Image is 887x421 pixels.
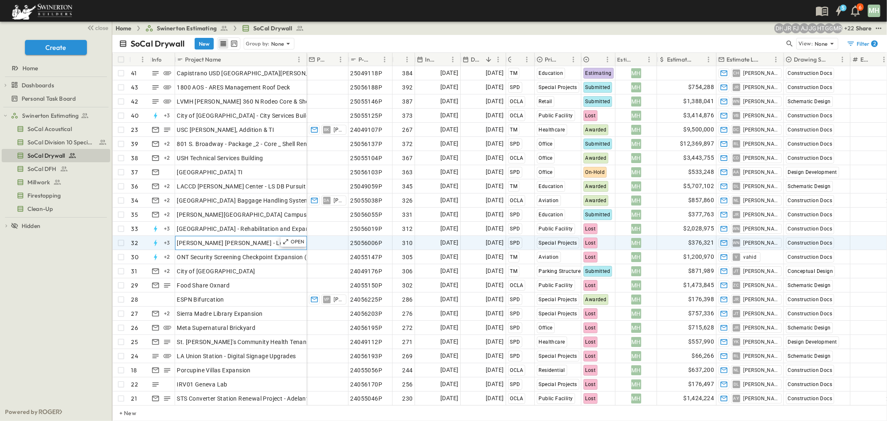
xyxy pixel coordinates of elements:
[162,153,172,163] div: + 2
[794,55,827,64] p: Drawing Status
[402,83,413,92] span: 392
[402,168,413,176] span: 363
[177,69,327,77] span: Capistrano USD [GEOGRAPHIC_DATA][PERSON_NAME]
[510,183,518,189] span: TM
[177,83,290,92] span: 1800 AOS - ARES Management Roof Deck
[744,98,778,105] span: [PERSON_NAME]
[539,113,573,119] span: Public Facility
[631,167,641,177] div: MH
[631,125,641,135] div: MH
[27,165,57,173] span: SoCal DFH
[859,4,862,11] p: 6
[131,126,138,134] p: 23
[510,84,520,90] span: SPD
[131,38,185,50] p: SoCal Drywall
[177,225,321,233] span: [GEOGRAPHIC_DATA] - Rehabilitation and Expansion
[22,64,38,72] span: Home
[493,54,503,64] button: Menu
[402,54,412,64] button: Menu
[351,126,383,134] span: 24049107P
[856,24,872,32] div: Share
[545,55,558,64] p: Primary Market
[27,125,72,133] span: SoCal Acoustical
[448,54,458,64] button: Menu
[615,53,657,66] div: Estimator
[440,125,458,134] span: [DATE]
[833,23,843,33] div: Meghana Raj (meghana.raj@swinerton.com)
[351,69,383,77] span: 25049118P
[131,182,138,191] p: 36
[27,178,50,186] span: Millwork
[744,225,778,232] span: [PERSON_NAME]
[129,53,150,66] div: #
[351,196,383,205] span: 25055038P
[744,211,778,218] span: [PERSON_NAME]
[631,196,641,206] div: MH
[788,212,833,218] span: Construction Docs
[185,55,221,64] p: Project Name
[486,210,504,219] span: [DATE]
[351,182,383,191] span: 25049059P
[22,94,76,103] span: Personal Task Board
[486,68,504,78] span: [DATE]
[351,225,383,233] span: 25056019P
[2,176,110,189] div: Millworktest
[177,97,312,106] span: LVMH [PERSON_NAME] 360 N Rodeo Core & Shell
[684,153,714,163] span: $3,443,755
[22,81,54,89] span: Dashboards
[242,24,304,32] a: SoCal Drywall
[868,5,880,17] div: MH
[116,24,309,32] nav: breadcrumbs
[635,55,644,64] button: Sort
[788,183,831,189] span: Schematic Design
[22,111,79,120] span: Swinerton Estimating
[799,23,809,33] div: Anthony Jimenez (anthony.jimenez@swinerton.com)
[131,196,138,205] p: 34
[27,205,53,213] span: Clean-Up
[486,238,504,248] span: [DATE]
[195,38,214,50] button: New
[177,140,328,148] span: 801 S. Broadway - Package _2 - Core _ Shell Renovation
[798,39,813,48] p: View:
[704,54,714,64] button: Menu
[762,55,771,64] button: Sort
[788,141,833,147] span: Construction Docs
[217,37,240,50] div: table view
[131,210,138,219] p: 35
[2,136,110,149] div: SoCal Division 10 Specialtiestest
[510,198,524,203] span: OCLA
[791,23,801,33] div: Francisco J. Sanchez (frsanchez@swinerton.com)
[631,224,641,234] div: MH
[440,139,458,149] span: [DATE]
[603,54,613,64] button: Menu
[830,3,847,18] button: 5
[860,55,868,64] p: Estimate Round
[96,24,109,32] span: close
[510,70,518,76] span: TM
[771,54,781,64] button: Menu
[559,55,568,64] button: Sort
[684,97,714,106] span: $1,388,041
[486,139,504,149] span: [DATE]
[539,127,565,133] span: Healthcare
[440,210,458,219] span: [DATE]
[162,111,172,121] div: + 3
[177,182,306,191] span: LACCD [PERSON_NAME] Center - LS DB Pursuit
[486,111,504,120] span: [DATE]
[25,40,87,55] button: Create
[744,126,778,133] span: [PERSON_NAME]
[539,169,553,175] span: Office
[586,226,596,232] span: Lost
[733,228,740,229] span: WN
[2,203,109,215] a: Clean-Up
[539,183,563,189] span: Education
[402,154,413,162] span: 367
[539,198,559,203] span: Aviation
[510,169,520,175] span: SPD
